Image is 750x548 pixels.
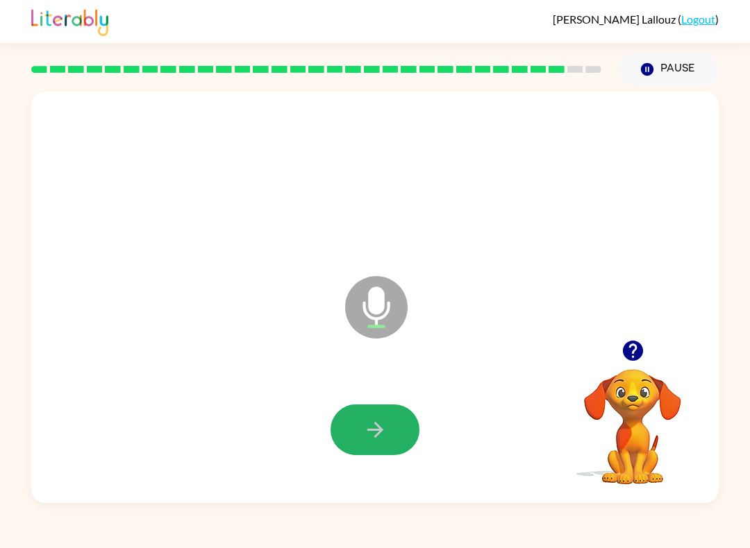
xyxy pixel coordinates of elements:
video: Your browser must support playing .mp4 files to use Literably. Please try using another browser. [563,348,702,486]
span: [PERSON_NAME] Lallouz [553,12,678,26]
img: Literably [31,6,108,36]
a: Logout [681,12,715,26]
button: Pause [618,53,719,85]
div: ( ) [553,12,719,26]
